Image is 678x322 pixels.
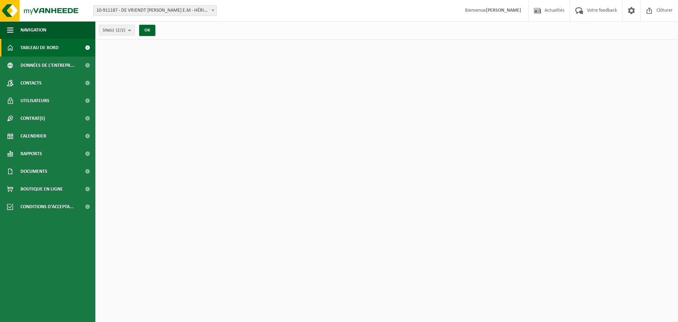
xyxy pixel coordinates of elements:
span: Documents [20,163,47,180]
count: (2/2) [116,28,125,33]
strong: [PERSON_NAME] [486,8,521,13]
span: Boutique en ligne [20,180,63,198]
button: Site(s)(2/2) [99,25,135,35]
span: 10-911187 - DE VRIENDT NETTOYAGE E.M - HÉRINNES-LEZ-PECQ [93,5,217,16]
span: Rapports [20,145,42,163]
span: Tableau de bord [20,39,59,57]
span: Utilisateurs [20,92,49,110]
span: Données de l'entrepr... [20,57,75,74]
span: Contrat(s) [20,110,45,127]
span: 10-911187 - DE VRIENDT NETTOYAGE E.M - HÉRINNES-LEZ-PECQ [94,6,216,16]
span: Contacts [20,74,42,92]
span: Site(s) [103,25,125,36]
button: OK [139,25,155,36]
span: Calendrier [20,127,46,145]
span: Conditions d'accepta... [20,198,74,216]
span: Navigation [20,21,46,39]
